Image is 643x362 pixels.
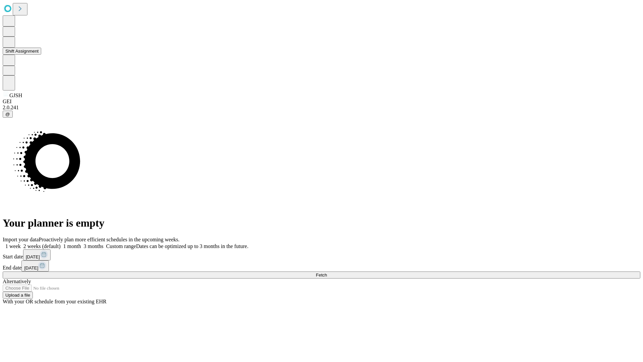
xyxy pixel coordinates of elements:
[63,243,81,249] span: 1 month
[3,271,640,279] button: Fetch
[3,237,39,242] span: Import your data
[3,299,106,304] span: With your OR schedule from your existing EHR
[24,265,38,270] span: [DATE]
[3,279,31,284] span: Alternatively
[5,243,21,249] span: 1 week
[3,99,640,105] div: GEI
[136,243,248,249] span: Dates can be optimized up to 3 months in the future.
[23,249,51,260] button: [DATE]
[3,249,640,260] div: Start date
[5,112,10,117] span: @
[84,243,103,249] span: 3 months
[3,111,13,118] button: @
[3,105,640,111] div: 2.0.241
[316,273,327,278] span: Fetch
[3,48,41,55] button: Shift Assignment
[3,260,640,271] div: End date
[106,243,136,249] span: Custom range
[3,217,640,229] h1: Your planner is empty
[9,93,22,98] span: GJSH
[23,243,61,249] span: 2 weeks (default)
[21,260,49,271] button: [DATE]
[26,254,40,259] span: [DATE]
[3,292,33,299] button: Upload a file
[39,237,180,242] span: Proactively plan more efficient schedules in the upcoming weeks.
